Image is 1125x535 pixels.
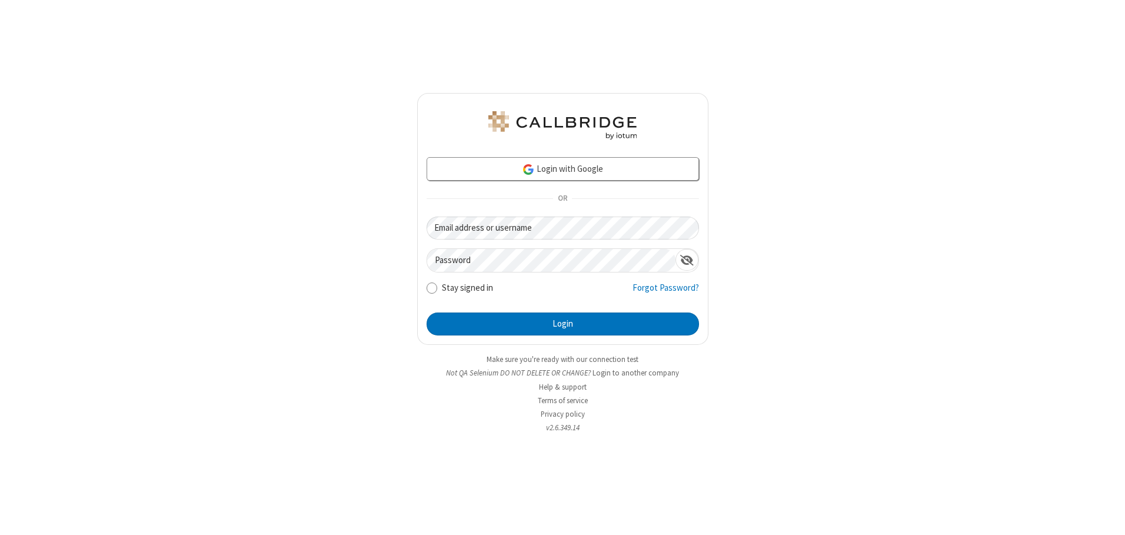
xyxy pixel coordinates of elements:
a: Make sure you're ready with our connection test [487,354,638,364]
div: Show password [675,249,698,271]
a: Login with Google [427,157,699,181]
label: Stay signed in [442,281,493,295]
a: Forgot Password? [633,281,699,304]
button: Login [427,313,699,336]
a: Terms of service [538,396,588,406]
img: QA Selenium DO NOT DELETE OR CHANGE [486,111,639,139]
a: Help & support [539,382,587,392]
li: v2.6.349.14 [417,422,708,433]
input: Password [427,249,675,272]
a: Privacy policy [541,409,585,419]
span: OR [553,191,572,207]
button: Login to another company [593,367,679,378]
img: google-icon.png [522,163,535,176]
li: Not QA Selenium DO NOT DELETE OR CHANGE? [417,367,708,378]
input: Email address or username [427,217,699,240]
